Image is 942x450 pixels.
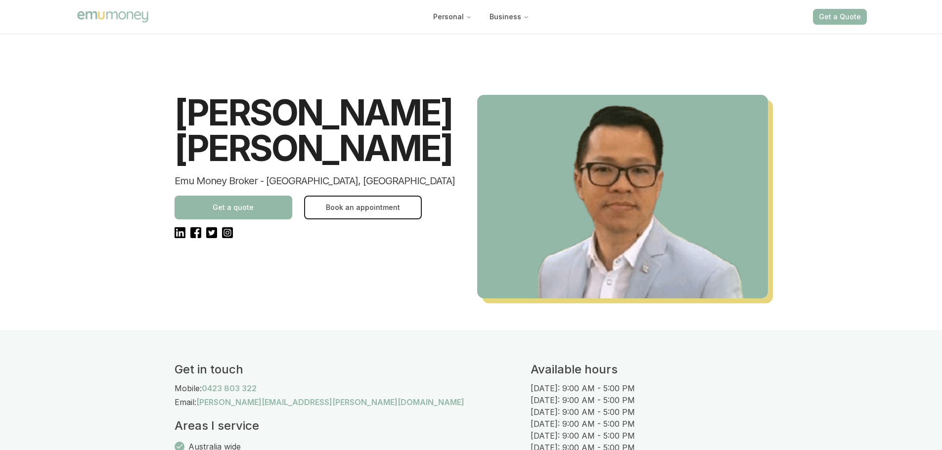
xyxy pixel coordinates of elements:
[175,396,196,408] p: Email:
[531,394,768,406] p: [DATE]: 9:00 AM - 5:00 PM
[196,396,464,408] a: [PERSON_NAME][EMAIL_ADDRESS][PERSON_NAME][DOMAIN_NAME]
[76,9,150,24] img: Emu Money
[175,95,465,166] h1: [PERSON_NAME] [PERSON_NAME]
[206,227,217,238] img: Twitter
[175,382,202,394] p: Mobile:
[190,227,201,238] img: Facebook
[531,406,768,418] p: [DATE]: 9:00 AM - 5:00 PM
[531,418,768,430] p: [DATE]: 9:00 AM - 5:00 PM
[175,362,531,377] h2: Get in touch
[482,8,537,26] button: Business
[175,227,185,239] img: LinkedIn
[531,382,768,394] p: [DATE]: 9:00 AM - 5:00 PM
[531,362,768,377] h2: Available hours
[477,95,768,298] img: Steven Nguyen, Emu Money
[175,196,292,219] button: Get a quote
[222,227,233,238] img: Instagram
[175,174,465,188] h2: Emu Money Broker - [GEOGRAPHIC_DATA], [GEOGRAPHIC_DATA]
[175,418,531,434] h2: Areas I service
[304,196,422,219] button: Book an appointment
[425,8,480,26] button: Personal
[202,382,257,394] a: 0423 803 322
[813,9,867,25] button: Get a Quote
[531,430,768,442] p: [DATE]: 9:00 AM - 5:00 PM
